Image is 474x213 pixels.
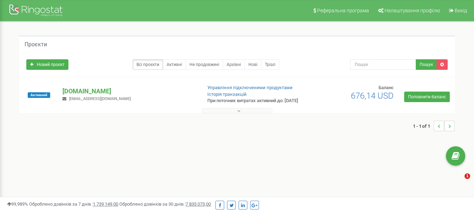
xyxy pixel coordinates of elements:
[413,114,455,138] nav: ...
[223,59,245,70] a: Архівні
[29,201,118,207] span: Оброблено дзвінків за 7 днів :
[465,173,470,179] span: 1
[93,201,118,207] u: 1 739 149,00
[455,8,467,13] span: Вихід
[351,91,394,101] span: 676,14 USD
[413,121,434,131] span: 1 - 1 of 1
[207,85,293,90] a: Управління підключеними продуктами
[416,59,437,70] button: Пошук
[62,87,196,96] p: [DOMAIN_NAME]
[207,98,305,104] p: При поточних витратах активний до: [DATE]
[379,85,394,90] span: Баланс
[261,59,279,70] a: Тріал
[186,59,223,70] a: Не продовжені
[404,92,450,102] a: Поповнити баланс
[207,92,247,97] a: Історія транзакцій
[450,173,467,190] iframe: Intercom live chat
[25,41,47,48] h5: Проєкти
[133,59,163,70] a: Всі проєкти
[317,8,369,13] span: Реферальна програма
[119,201,211,207] span: Оброблено дзвінків за 30 днів :
[245,59,261,70] a: Нові
[7,201,28,207] span: 99,989%
[26,59,68,70] a: Новий проєкт
[69,96,131,101] span: [EMAIL_ADDRESS][DOMAIN_NAME]
[385,8,440,13] span: Налаштування профілю
[350,59,416,70] input: Пошук
[186,201,211,207] u: 7 835 073,00
[28,92,50,98] span: Активний
[163,59,186,70] a: Активні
